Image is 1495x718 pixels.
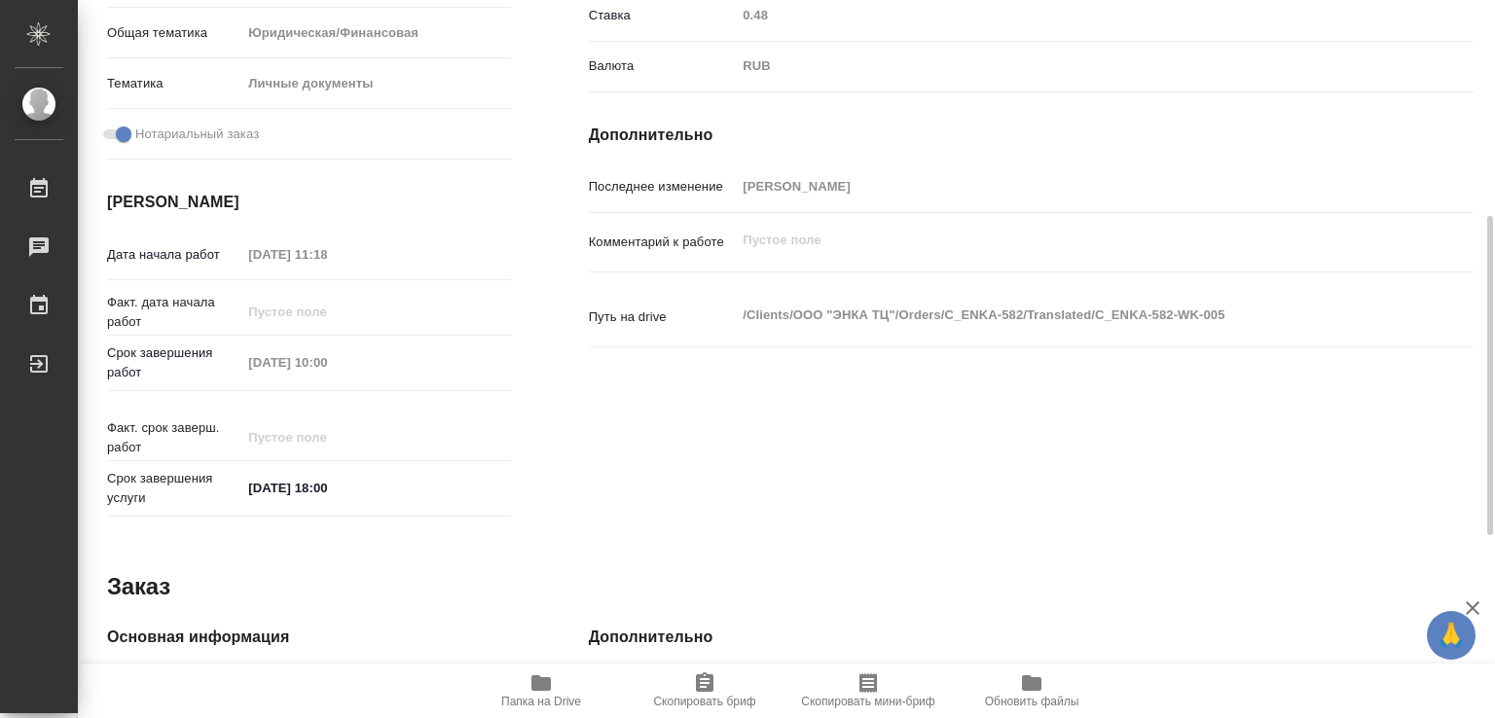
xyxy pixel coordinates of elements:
span: Нотариальный заказ [135,125,259,144]
input: Пустое поле [241,240,412,269]
h2: Заказ [107,571,170,602]
p: Общая тематика [107,23,241,43]
div: Личные документы [241,67,510,100]
h4: Дополнительно [589,124,1474,147]
p: Последнее изменение [589,177,737,197]
button: Скопировать мини-бриф [786,664,950,718]
h4: [PERSON_NAME] [107,191,511,214]
button: Скопировать бриф [623,664,786,718]
p: Ставка [589,6,737,25]
h4: Основная информация [107,626,511,649]
input: Пустое поле [241,298,412,326]
p: Комментарий к работе [589,233,737,252]
p: Срок завершения работ [107,343,241,382]
button: Обновить файлы [950,664,1113,718]
p: Тематика [107,74,241,93]
div: Юридическая/Финансовая [241,17,510,50]
p: Факт. дата начала работ [107,293,241,332]
p: Дата начала работ [107,245,241,265]
input: Пустое поле [736,172,1400,200]
span: Скопировать бриф [653,695,755,708]
div: RUB [736,50,1400,83]
input: Пустое поле [241,423,412,451]
p: Валюта [589,56,737,76]
h4: Дополнительно [589,626,1474,649]
textarea: /Clients/ООО "ЭНКА ТЦ"/Orders/C_ENKA-582/Translated/C_ENKA-582-WK-005 [736,299,1400,332]
p: Путь на drive [589,307,737,327]
span: 🙏 [1435,615,1468,656]
span: Обновить файлы [985,695,1079,708]
button: Папка на Drive [459,664,623,718]
button: 🙏 [1427,611,1476,660]
input: Пустое поле [736,1,1400,29]
span: Папка на Drive [501,695,581,708]
p: Факт. срок заверш. работ [107,418,241,457]
input: Пустое поле [241,348,412,377]
span: Скопировать мини-бриф [801,695,934,708]
p: Срок завершения услуги [107,469,241,508]
input: ✎ Введи что-нибудь [241,474,412,502]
